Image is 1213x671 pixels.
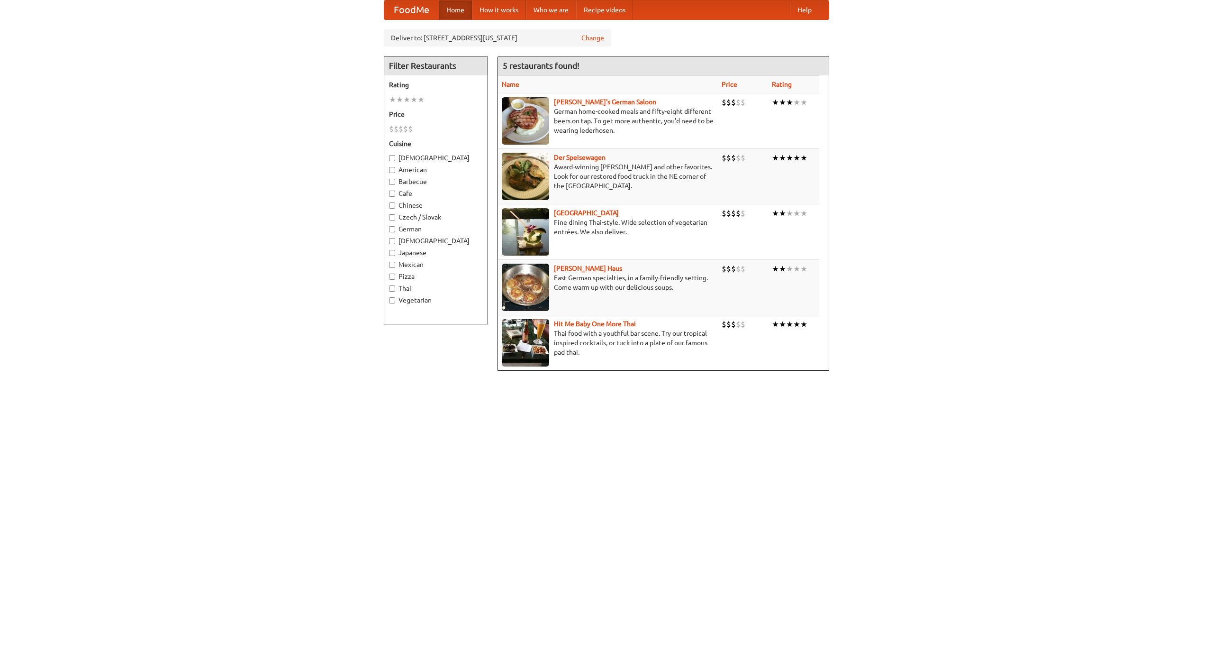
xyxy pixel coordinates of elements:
li: ★ [800,264,807,274]
img: esthers.jpg [502,97,549,145]
li: ★ [779,153,786,163]
p: German home-cooked meals and fifty-eight different beers on tap. To get more authentic, you'd nee... [502,107,714,135]
input: Chinese [389,202,395,209]
a: [PERSON_NAME] Haus [554,265,622,272]
a: Rating [772,81,792,88]
li: ★ [793,319,800,330]
label: Chinese [389,201,483,210]
li: $ [736,153,741,163]
li: ★ [403,94,410,105]
a: Der Speisewagen [554,154,606,161]
a: Home [439,0,472,19]
li: $ [722,208,726,219]
li: $ [722,153,726,163]
li: $ [736,208,741,219]
a: How it works [472,0,526,19]
li: $ [731,264,736,274]
li: ★ [779,208,786,219]
input: Japanese [389,250,395,256]
input: German [389,226,395,232]
li: $ [726,208,731,219]
li: ★ [786,319,793,330]
label: Barbecue [389,177,483,186]
li: $ [731,319,736,330]
li: ★ [772,97,779,108]
label: American [389,165,483,175]
label: [DEMOGRAPHIC_DATA] [389,153,483,163]
label: Vegetarian [389,295,483,305]
li: $ [722,97,726,108]
a: Recipe videos [576,0,633,19]
input: Thai [389,285,395,292]
label: Pizza [389,272,483,281]
a: [GEOGRAPHIC_DATA] [554,209,619,217]
input: Vegetarian [389,297,395,303]
li: ★ [800,208,807,219]
p: Thai food with a youthful bar scene. Try our tropical inspired cocktails, or tuck into a plate of... [502,329,714,357]
li: $ [731,208,736,219]
li: $ [389,124,394,134]
li: $ [741,208,745,219]
li: $ [741,97,745,108]
li: ★ [772,208,779,219]
li: ★ [800,319,807,330]
li: ★ [417,94,425,105]
li: $ [741,153,745,163]
li: ★ [793,264,800,274]
a: Hit Me Baby One More Thai [554,320,636,328]
li: $ [736,319,741,330]
label: Japanese [389,248,483,257]
li: ★ [772,153,779,163]
li: ★ [779,264,786,274]
li: $ [736,264,741,274]
a: Name [502,81,519,88]
li: ★ [389,94,396,105]
img: babythai.jpg [502,319,549,367]
li: ★ [793,153,800,163]
a: [PERSON_NAME]'s German Saloon [554,98,656,106]
li: ★ [396,94,403,105]
label: Cafe [389,189,483,198]
li: $ [394,124,398,134]
img: satay.jpg [502,208,549,256]
li: $ [726,319,731,330]
li: $ [741,264,745,274]
label: Thai [389,284,483,293]
li: ★ [772,319,779,330]
input: Mexican [389,262,395,268]
h5: Cuisine [389,139,483,148]
li: ★ [786,97,793,108]
label: German [389,224,483,234]
p: Fine dining Thai-style. Wide selection of vegetarian entrées. We also deliver. [502,218,714,237]
h5: Rating [389,80,483,90]
li: $ [736,97,741,108]
p: Award-winning [PERSON_NAME] and other favorites. Look for our restored food truck in the NE corne... [502,162,714,191]
li: $ [408,124,413,134]
input: American [389,167,395,173]
li: $ [726,97,731,108]
h5: Price [389,110,483,119]
li: $ [731,153,736,163]
li: ★ [786,208,793,219]
input: [DEMOGRAPHIC_DATA] [389,238,395,244]
label: Mexican [389,260,483,269]
li: ★ [800,97,807,108]
li: ★ [779,97,786,108]
li: $ [726,153,731,163]
li: $ [741,319,745,330]
li: ★ [410,94,417,105]
input: Barbecue [389,179,395,185]
input: Cafe [389,191,395,197]
li: ★ [772,264,779,274]
div: Deliver to: [STREET_ADDRESS][US_STATE] [384,29,611,46]
li: $ [403,124,408,134]
li: ★ [793,97,800,108]
input: [DEMOGRAPHIC_DATA] [389,155,395,161]
li: ★ [786,153,793,163]
a: Help [790,0,819,19]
